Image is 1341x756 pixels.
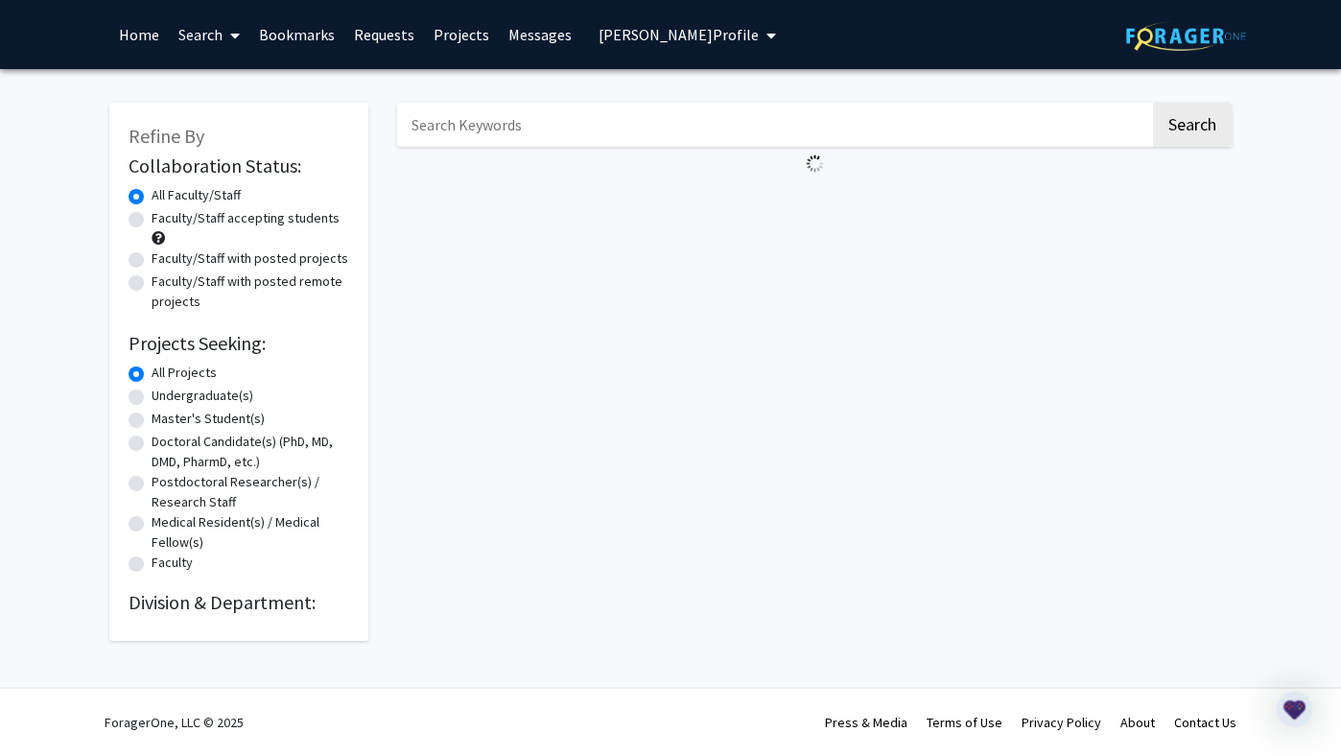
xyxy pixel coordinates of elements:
label: Doctoral Candidate(s) (PhD, MD, DMD, PharmD, etc.) [152,432,349,472]
h2: Collaboration Status: [129,154,349,177]
span: [PERSON_NAME] Profile [599,25,759,44]
img: ForagerOne Logo [1126,21,1246,51]
label: Faculty/Staff with posted projects [152,248,348,269]
a: Terms of Use [927,714,1002,731]
input: Search Keywords [397,103,1150,147]
label: Postdoctoral Researcher(s) / Research Staff [152,472,349,512]
nav: Page navigation [397,180,1232,224]
a: Requests [344,1,424,68]
a: Search [169,1,249,68]
button: Search [1153,103,1232,147]
a: Home [109,1,169,68]
img: Loading [798,147,832,180]
a: About [1120,714,1155,731]
a: Bookmarks [249,1,344,68]
iframe: Chat [1259,670,1327,742]
label: Faculty/Staff accepting students [152,208,340,228]
div: ForagerOne, LLC © 2025 [105,689,244,756]
a: Contact Us [1174,714,1236,731]
a: Projects [424,1,499,68]
label: Faculty/Staff with posted remote projects [152,272,349,312]
a: Messages [499,1,581,68]
h2: Projects Seeking: [129,332,349,355]
span: Refine By [129,124,204,148]
label: Faculty [152,553,193,573]
label: All Faculty/Staff [152,185,241,205]
label: Master's Student(s) [152,409,265,429]
a: Press & Media [825,714,907,731]
label: Undergraduate(s) [152,386,253,406]
label: All Projects [152,363,217,383]
a: Privacy Policy [1022,714,1101,731]
h2: Division & Department: [129,591,349,614]
label: Medical Resident(s) / Medical Fellow(s) [152,512,349,553]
